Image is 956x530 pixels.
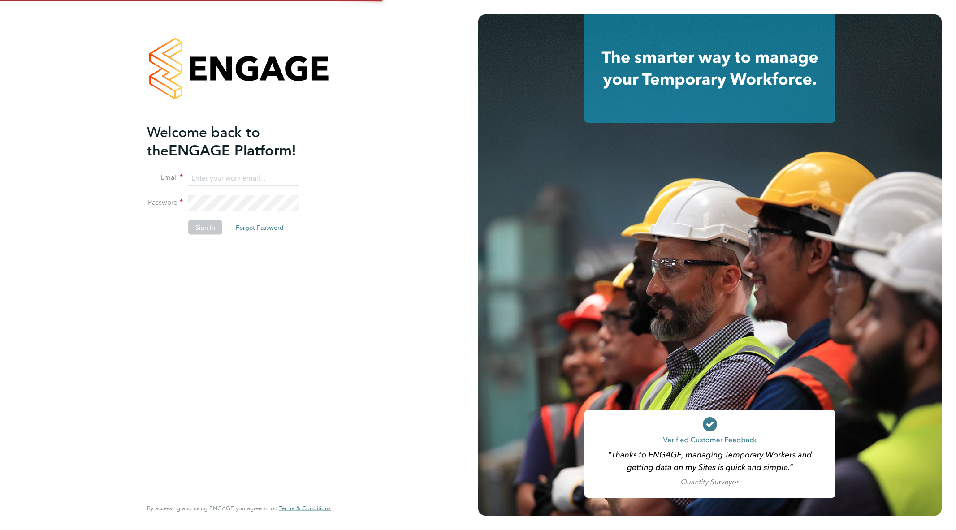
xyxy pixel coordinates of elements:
[147,504,331,512] span: By accessing and using ENGAGE you agree to our
[147,198,183,207] label: Password
[188,220,222,235] button: Sign In
[188,170,299,186] input: Enter your work email...
[147,123,260,159] span: Welcome back to the
[229,220,291,235] button: Forgot Password
[279,505,331,512] a: Terms & Conditions
[147,173,183,182] label: Email
[147,123,322,159] h2: ENGAGE Platform!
